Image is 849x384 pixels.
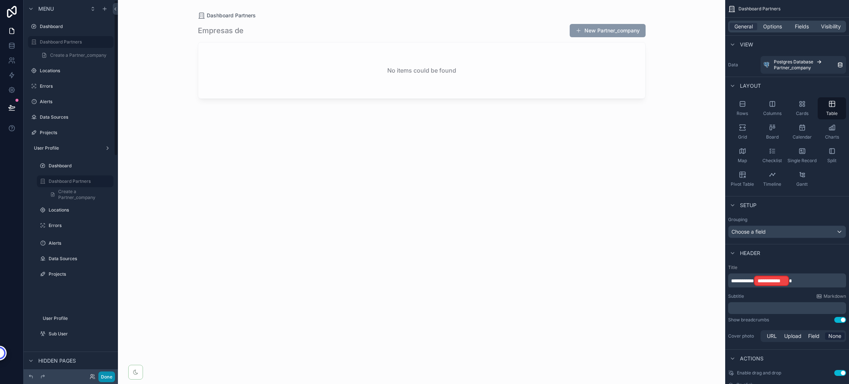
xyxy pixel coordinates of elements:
div: Show breadcrumbs [728,317,769,323]
span: Visibility [821,23,841,30]
button: Checklist [758,144,786,167]
span: Dashboard Partners [738,6,780,12]
span: Rows [737,111,748,116]
span: View [740,41,753,48]
button: Charts [818,121,846,143]
span: URL [767,332,777,340]
span: Table [826,111,838,116]
span: Columns [763,111,782,116]
span: Field [808,332,820,340]
span: None [828,332,841,340]
span: Pivot Table [731,181,754,187]
button: Pivot Table [728,168,757,190]
span: Map [738,158,747,164]
button: Choose a field [728,226,846,238]
button: Calendar [788,121,816,143]
span: Calendar [793,134,812,140]
span: Charts [825,134,839,140]
label: Title [728,265,846,270]
span: Setup [740,202,757,209]
label: Subtitle [728,293,744,299]
button: Rows [728,97,757,119]
span: General [734,23,753,30]
a: Postgres DatabasePartner_company [761,56,846,74]
span: Single Record [787,158,817,164]
div: scrollable content [728,302,846,314]
span: Enable drag and drop [737,370,781,376]
span: Partner_company [774,65,811,71]
span: Split [827,158,836,164]
span: Upload [784,332,801,340]
span: Cards [796,111,808,116]
span: Timeline [763,181,781,187]
span: Gantt [796,181,808,187]
span: Markdown [824,293,846,299]
span: Postgres Database [774,59,813,65]
span: Fields [795,23,809,30]
label: Cover photo [728,333,758,339]
span: Actions [740,355,764,362]
button: Gantt [788,168,816,190]
button: Single Record [788,144,816,167]
button: Split [818,144,846,167]
span: Checklist [762,158,782,164]
span: Board [766,134,779,140]
button: Board [758,121,786,143]
a: Markdown [816,293,846,299]
span: Options [763,23,782,30]
img: Postgres logo [764,62,769,68]
button: Columns [758,97,786,119]
button: Timeline [758,168,786,190]
label: Grouping [728,217,747,223]
label: Data [728,62,758,68]
div: scrollable content [728,273,846,287]
span: Header [740,249,760,257]
button: Table [818,97,846,119]
button: Grid [728,121,757,143]
span: Grid [738,134,747,140]
button: Cards [788,97,816,119]
button: Map [728,144,757,167]
span: Choose a field [731,228,766,235]
span: Layout [740,82,761,90]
